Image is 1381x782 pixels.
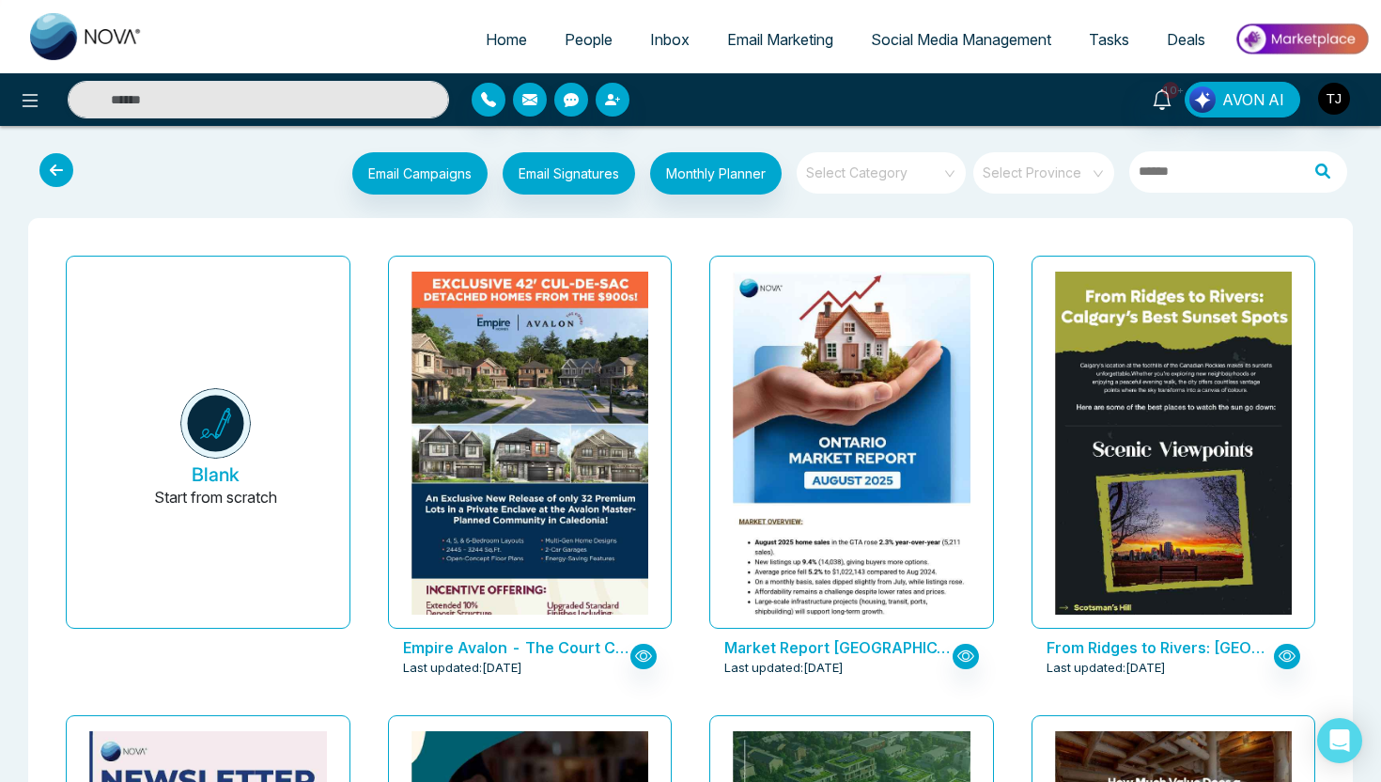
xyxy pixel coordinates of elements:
a: Inbox [631,22,708,57]
span: Social Media Management [871,30,1051,49]
img: User Avatar [1318,83,1350,115]
button: Email Signatures [503,152,635,195]
p: From Ridges to Rivers: Calgary’s Best Sunset Spots [1047,636,1275,659]
a: Social Media Management [852,22,1070,57]
img: novacrm [180,388,251,459]
span: Email Marketing [727,30,833,49]
a: Deals [1148,22,1224,57]
img: Lead Flow [1189,86,1216,113]
button: BlankStart from scratch [97,272,334,628]
button: Email Campaigns [352,152,488,195]
span: Last updated: [DATE] [1047,659,1166,678]
span: Home [486,30,527,49]
a: Email Marketing [708,22,852,57]
button: AVON AI [1185,82,1300,117]
span: Last updated: [DATE] [403,659,522,678]
span: Deals [1167,30,1205,49]
span: AVON AI [1222,88,1284,111]
span: Last updated: [DATE] [724,659,844,678]
a: Tasks [1070,22,1148,57]
p: Start from scratch [154,486,277,531]
p: Market Report Ontario - August 2025 [724,636,953,659]
img: Market-place.gif [1234,18,1370,60]
a: Monthly Planner [635,152,782,199]
button: Monthly Planner [650,152,782,195]
h5: Blank [192,463,240,486]
a: Email Signatures [488,152,635,199]
a: People [546,22,631,57]
p: Empire Avalon - The Court Collection [403,636,631,659]
span: People [565,30,613,49]
span: Tasks [1089,30,1129,49]
a: 10+ [1140,82,1185,115]
a: Home [467,22,546,57]
img: Nova CRM Logo [30,13,143,60]
span: Inbox [650,30,690,49]
span: 10+ [1162,82,1179,99]
div: Open Intercom Messenger [1317,718,1362,763]
a: Email Campaigns [337,163,488,181]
